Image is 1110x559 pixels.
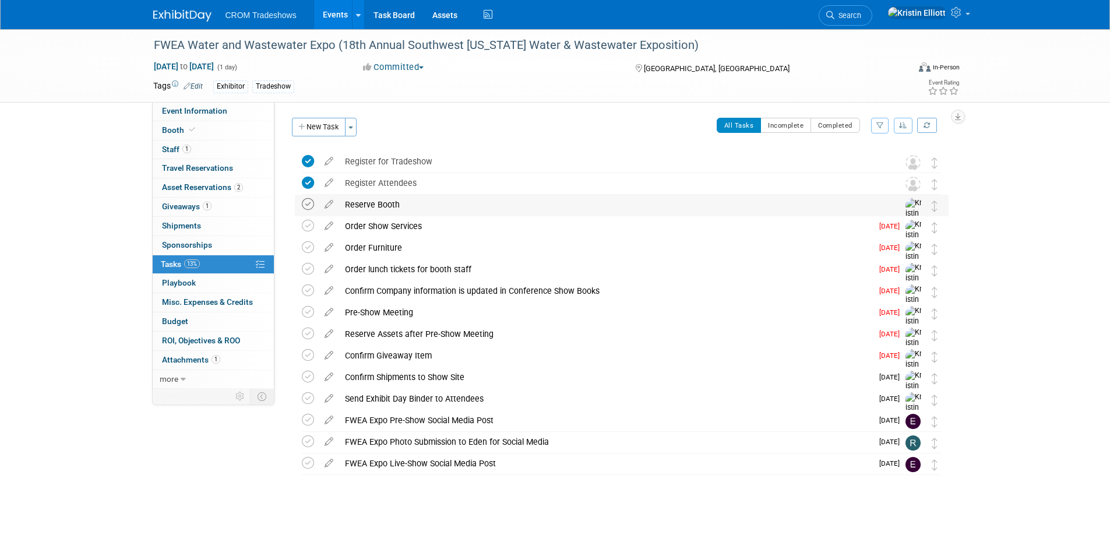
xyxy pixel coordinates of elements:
[153,10,212,22] img: ExhibitDay
[879,395,905,403] span: [DATE]
[162,221,201,230] span: Shipments
[905,435,921,451] img: Ryan Speir
[917,118,937,133] a: Refresh
[153,121,274,140] a: Booth
[932,244,938,255] i: Move task
[932,308,938,319] i: Move task
[153,80,203,93] td: Tags
[359,61,428,73] button: Committed
[319,199,339,210] a: edit
[203,202,212,210] span: 1
[932,63,960,72] div: In-Person
[319,221,339,231] a: edit
[905,241,923,283] img: Kristin Elliott
[339,432,872,452] div: FWEA Expo Photo Submission to Eden for Social Media
[905,328,923,369] img: Kristin Elliott
[932,373,938,384] i: Move task
[339,238,872,258] div: Order Furniture
[319,242,339,253] a: edit
[153,140,274,159] a: Staff1
[153,159,274,178] a: Travel Reservations
[932,157,938,168] i: Move task
[153,370,274,389] a: more
[339,346,872,365] div: Confirm Giveaway Item
[319,264,339,275] a: edit
[879,265,905,273] span: [DATE]
[932,265,938,276] i: Move task
[230,389,251,404] td: Personalize Event Tab Strip
[153,274,274,293] a: Playbook
[162,145,191,154] span: Staff
[905,371,923,412] img: Kristin Elliott
[905,284,923,326] img: Kristin Elliott
[834,11,861,20] span: Search
[216,64,237,71] span: (1 day)
[905,155,921,170] img: Unassigned
[339,259,872,279] div: Order lunch tickets for booth staff
[932,459,938,470] i: Move task
[153,198,274,216] a: Giveaways1
[319,307,339,318] a: edit
[162,182,243,192] span: Asset Reservations
[840,61,960,78] div: Event Format
[319,178,339,188] a: edit
[932,438,938,449] i: Move task
[905,392,923,434] img: Kristin Elliott
[153,351,274,370] a: Attachments1
[161,259,200,269] span: Tasks
[182,145,191,153] span: 1
[162,125,198,135] span: Booth
[879,287,905,295] span: [DATE]
[162,240,212,249] span: Sponsorships
[905,349,923,391] img: Kristin Elliott
[292,118,346,136] button: New Task
[879,308,905,317] span: [DATE]
[879,330,905,338] span: [DATE]
[339,195,882,215] div: Reserve Booth
[879,373,905,381] span: [DATE]
[932,351,938,363] i: Move task
[339,173,882,193] div: Register Attendees
[153,312,274,331] a: Budget
[339,453,872,473] div: FWEA Expo Live-Show Social Media Post
[879,222,905,230] span: [DATE]
[319,286,339,296] a: edit
[932,395,938,406] i: Move task
[162,106,227,115] span: Event Information
[234,183,243,192] span: 2
[717,118,762,133] button: All Tasks
[153,217,274,235] a: Shipments
[339,410,872,430] div: FWEA Expo Pre-Show Social Media Post
[213,80,248,93] div: Exhibitor
[339,367,872,387] div: Confirm Shipments to Show Site
[928,80,959,86] div: Event Rating
[162,297,253,307] span: Misc. Expenses & Credits
[162,163,233,173] span: Travel Reservations
[153,255,274,274] a: Tasks13%
[225,10,297,20] span: CROM Tradeshows
[879,244,905,252] span: [DATE]
[905,177,921,192] img: Unassigned
[153,332,274,350] a: ROI, Objectives & ROO
[932,416,938,427] i: Move task
[319,458,339,469] a: edit
[905,220,923,261] img: Kristin Elliott
[760,118,811,133] button: Incomplete
[150,35,891,56] div: FWEA Water and Wastewater Expo (18th Annual Southwest [US_STATE] Water & Wastewater Exposition)
[905,414,921,429] img: Eden Burleigh
[879,459,905,467] span: [DATE]
[932,179,938,190] i: Move task
[339,152,882,171] div: Register for Tradeshow
[162,336,240,345] span: ROI, Objectives & ROO
[879,438,905,446] span: [DATE]
[184,82,203,90] a: Edit
[162,355,220,364] span: Attachments
[252,80,294,93] div: Tradeshow
[905,306,923,347] img: Kristin Elliott
[162,317,188,326] span: Budget
[644,64,790,73] span: [GEOGRAPHIC_DATA], [GEOGRAPHIC_DATA]
[879,351,905,360] span: [DATE]
[162,202,212,211] span: Giveaways
[212,355,220,364] span: 1
[339,303,872,322] div: Pre-Show Meeting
